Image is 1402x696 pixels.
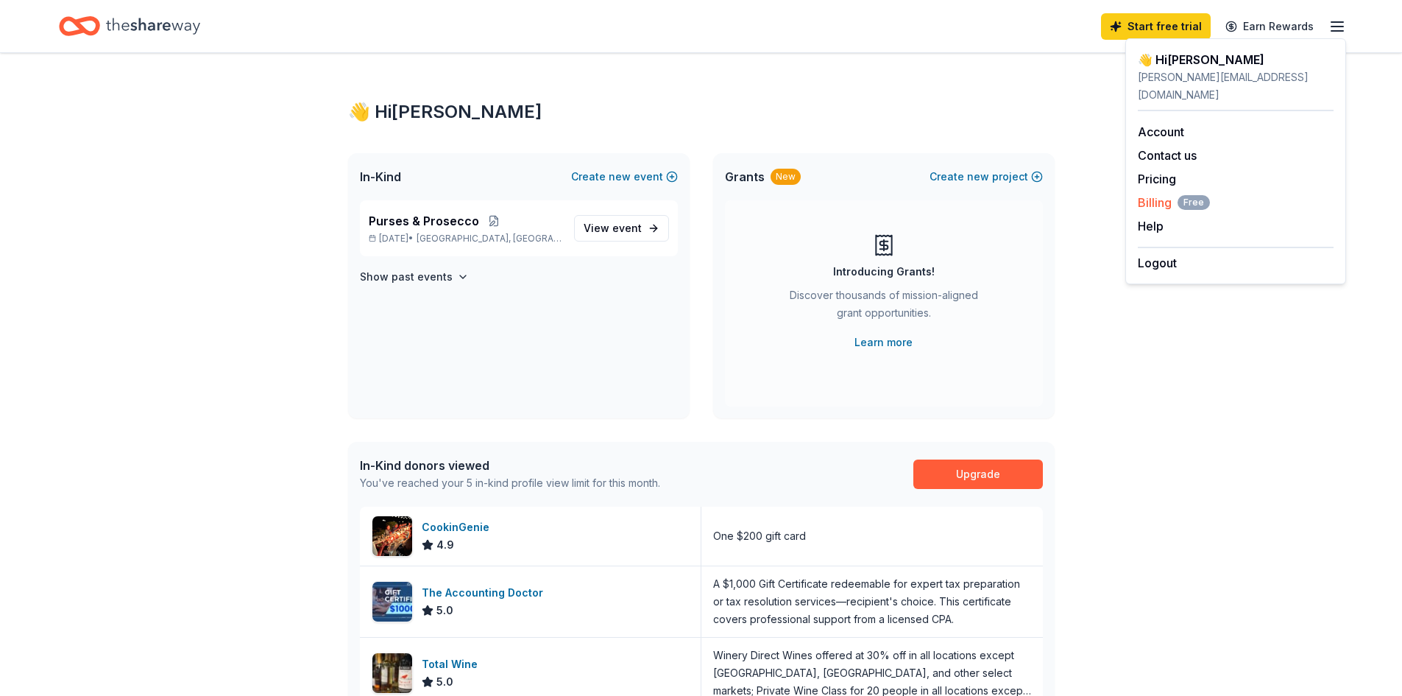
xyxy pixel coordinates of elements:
button: Createnewproject [930,168,1043,186]
p: [DATE] • [369,233,562,245]
span: 5.0 [436,602,453,619]
a: Account [1138,124,1184,139]
div: New [771,169,801,185]
div: The Accounting Doctor [422,584,549,602]
button: Help [1138,217,1164,235]
a: Upgrade [913,460,1043,489]
span: 5.0 [436,673,453,691]
img: Image for The Accounting Doctor [372,582,412,622]
h4: Show past events [360,268,453,286]
span: 4.9 [436,536,454,554]
img: Image for CookinGenie [372,516,412,556]
button: Logout [1138,254,1177,272]
a: View event [574,215,669,242]
span: Purses & Prosecco [369,212,479,230]
div: One $200 gift card [713,527,806,545]
div: Discover thousands of mission-aligned grant opportunities. [784,287,984,328]
img: Image for Total Wine [372,653,412,693]
div: 👋 Hi [PERSON_NAME] [348,100,1055,124]
a: Pricing [1138,172,1176,186]
div: Introducing Grants! [833,263,935,281]
span: Grants [725,168,765,186]
span: [GEOGRAPHIC_DATA], [GEOGRAPHIC_DATA] [417,233,562,245]
a: Home [59,9,200,43]
div: Total Wine [422,655,484,673]
a: Earn Rewards [1217,13,1323,40]
button: Contact us [1138,147,1197,164]
button: Createnewevent [571,168,678,186]
span: View [584,219,642,237]
div: In-Kind donors viewed [360,457,660,474]
a: Learn more [854,334,913,351]
a: Start free trial [1101,13,1211,40]
div: You've reached your 5 in-kind profile view limit for this month. [360,474,660,492]
div: CookinGenie [422,519,495,536]
span: new [609,168,631,186]
button: BillingFree [1138,194,1210,211]
button: Show past events [360,268,469,286]
span: Billing [1138,194,1210,211]
div: A $1,000 Gift Certificate redeemable for expert tax preparation or tax resolution services—recipi... [713,575,1031,628]
span: Free [1178,195,1210,210]
div: 👋 Hi [PERSON_NAME] [1138,51,1334,68]
span: In-Kind [360,168,401,186]
span: new [967,168,989,186]
div: [PERSON_NAME][EMAIL_ADDRESS][DOMAIN_NAME] [1138,68,1334,104]
span: event [612,222,642,234]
